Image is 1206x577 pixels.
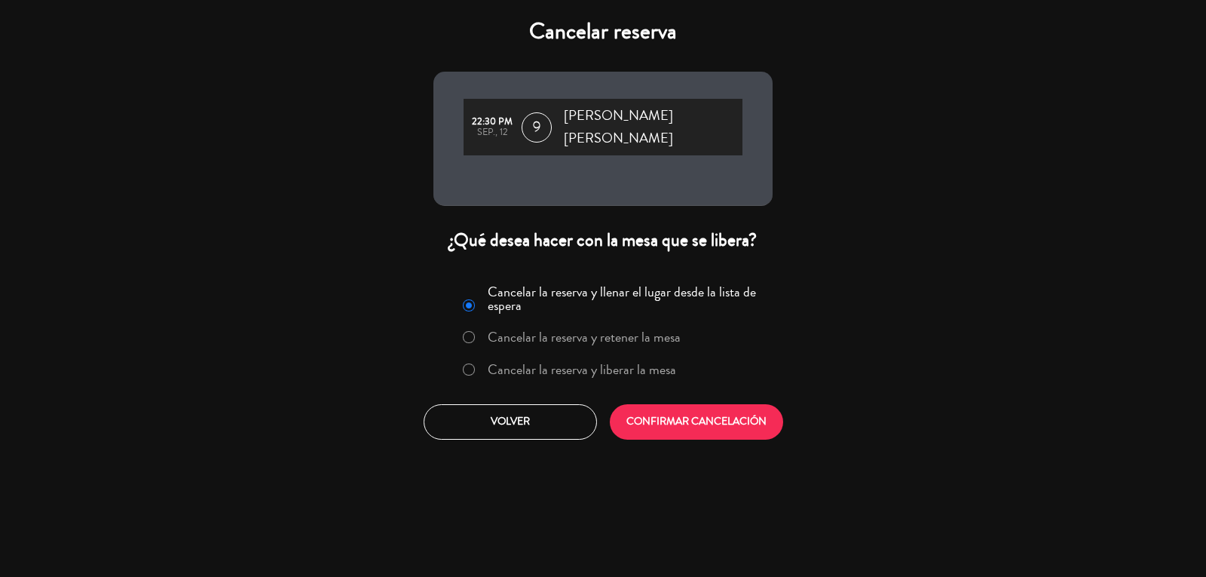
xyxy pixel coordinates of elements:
div: ¿Qué desea hacer con la mesa que se libera? [433,229,773,252]
label: Cancelar la reserva y liberar la mesa [488,363,676,376]
span: [PERSON_NAME] [PERSON_NAME] [564,105,742,149]
span: 9 [522,112,552,143]
div: sep., 12 [471,127,514,138]
button: CONFIRMAR CANCELACIÓN [610,404,783,440]
div: 22:30 PM [471,117,514,127]
label: Cancelar la reserva y retener la mesa [488,330,681,344]
label: Cancelar la reserva y llenar el lugar desde la lista de espera [488,285,764,312]
button: Volver [424,404,597,440]
h4: Cancelar reserva [433,18,773,45]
